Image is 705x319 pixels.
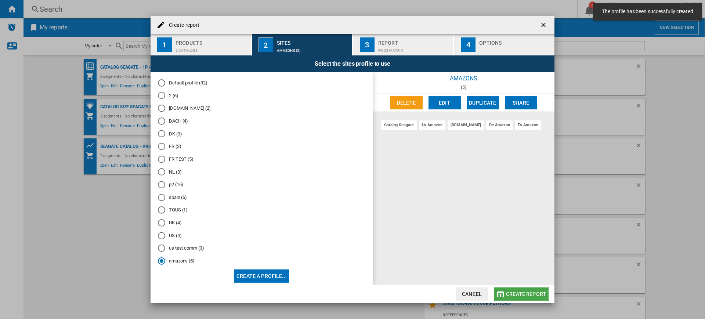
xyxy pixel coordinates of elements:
[381,120,417,130] div: catalog seagate
[360,37,375,52] div: 3
[505,96,537,109] button: Share
[158,181,365,188] md-radio-button: p2 (16)
[515,120,541,130] div: es amazon
[378,37,451,45] div: Report
[277,37,349,45] div: Sites
[151,34,252,55] button: 1 Products 2 catalogs
[158,79,365,86] md-radio-button: Default profile (32)
[158,258,365,265] md-radio-button: amazons (5)
[158,156,365,163] md-radio-button: FR TEST (5)
[158,207,365,214] md-radio-button: TOUS (1)
[176,37,248,45] div: Products
[494,287,549,301] button: Create report
[390,96,423,109] button: Delete
[158,92,365,99] md-radio-button: 2 (6)
[234,269,289,283] button: Create a profile...
[448,120,484,130] div: [DOMAIN_NAME]
[486,120,513,130] div: de amazon
[467,96,499,109] button: Duplicate
[456,287,488,301] button: Cancel
[158,245,365,252] md-radio-button: us test comm (3)
[429,96,461,109] button: Edit
[158,232,365,239] md-radio-button: US (4)
[157,37,172,52] div: 1
[378,45,451,52] div: Price Matrix
[506,291,546,297] span: Create report
[540,21,549,30] ng-md-icon: getI18NText('BUTTONS.CLOSE_DIALOG')
[461,37,476,52] div: 4
[353,34,454,55] button: 3 Report Price Matrix
[373,85,554,90] div: (5)
[158,194,365,201] md-radio-button: spain (5)
[151,55,554,72] div: Select the sites profile to use
[158,168,365,175] md-radio-button: NL (3)
[537,18,552,32] button: getI18NText('BUTTONS.CLOSE_DIALOG')
[252,34,353,55] button: 2 Sites amazons (5)
[454,34,554,55] button: 4 Options
[258,37,273,52] div: 2
[176,45,248,52] div: 2 catalogs
[277,45,349,52] div: amazons (5)
[158,143,365,150] md-radio-button: FR (2)
[165,22,199,29] h4: Create report
[158,105,365,112] md-radio-button: Amazon.co.uk (2)
[419,120,445,130] div: us amazon
[373,72,554,85] div: amazons
[479,37,552,45] div: Options
[600,8,695,15] span: The profile has been successfully created
[158,117,365,124] md-radio-button: DACH (4)
[158,130,365,137] md-radio-button: DK (3)
[158,220,365,226] md-radio-button: UK (4)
